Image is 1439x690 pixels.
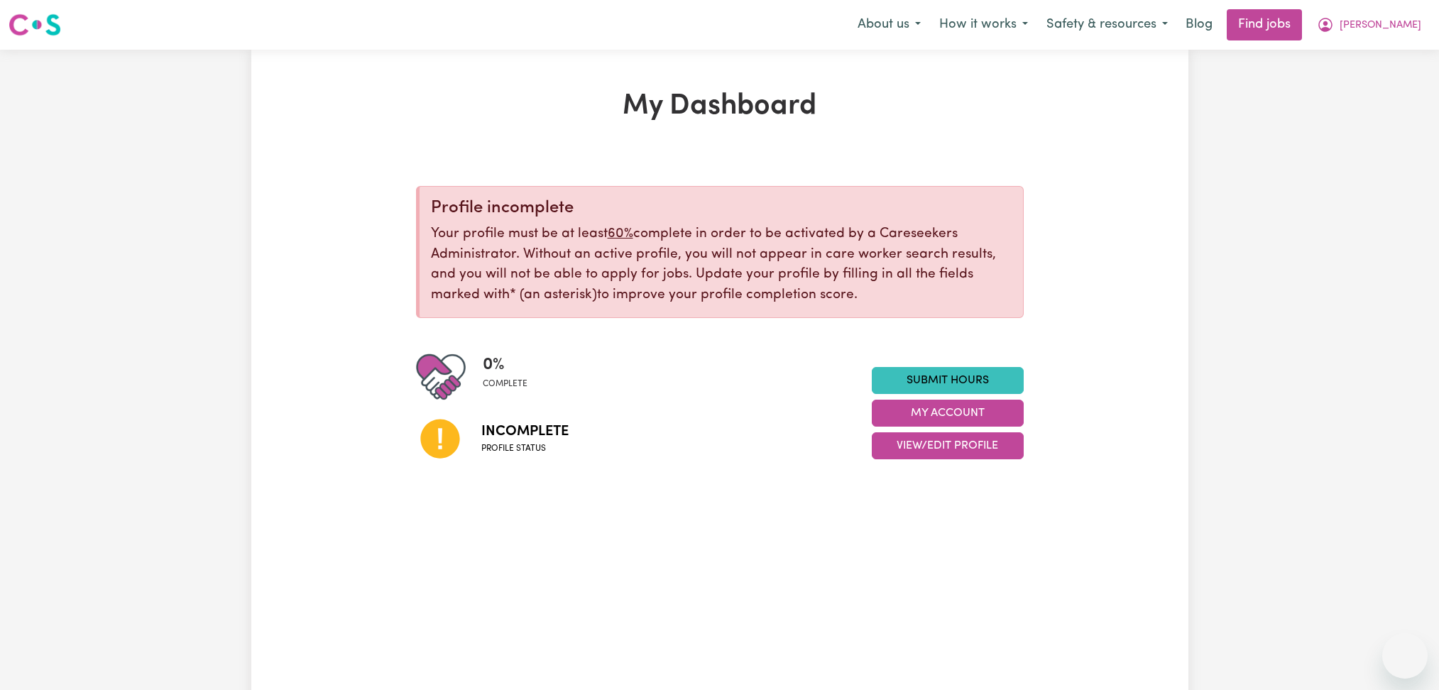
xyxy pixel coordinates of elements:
button: My Account [872,400,1024,427]
span: complete [483,378,527,390]
iframe: Button to launch messaging window [1382,633,1428,679]
div: Profile completeness: 0% [483,352,539,402]
button: View/Edit Profile [872,432,1024,459]
h1: My Dashboard [416,89,1024,124]
span: an asterisk [510,288,597,302]
a: Blog [1177,9,1221,40]
a: Submit Hours [872,367,1024,394]
button: My Account [1308,10,1430,40]
div: Profile incomplete [431,198,1012,219]
img: Careseekers logo [9,12,61,38]
button: How it works [930,10,1037,40]
p: Your profile must be at least complete in order to be activated by a Careseekers Administrator. W... [431,224,1012,306]
a: Find jobs [1227,9,1302,40]
span: Profile status [481,442,569,455]
button: About us [848,10,930,40]
span: [PERSON_NAME] [1340,18,1421,33]
u: 60% [608,227,633,241]
a: Careseekers logo [9,9,61,41]
button: Safety & resources [1037,10,1177,40]
span: 0 % [483,352,527,378]
span: Incomplete [481,421,569,442]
